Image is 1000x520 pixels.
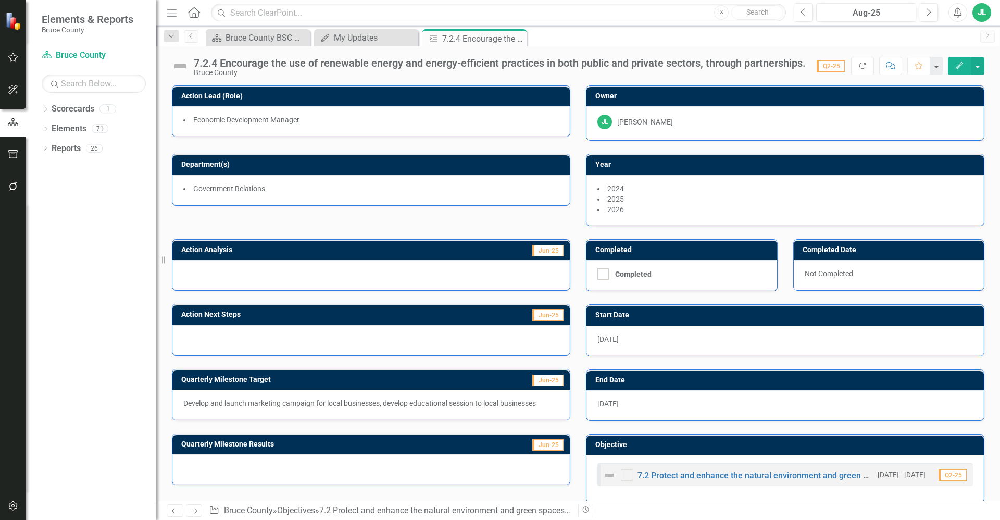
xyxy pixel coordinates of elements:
[5,12,23,30] img: ClearPoint Strategy
[820,7,913,19] div: Aug-25
[607,195,624,203] span: 2025
[878,470,926,480] small: [DATE] - [DATE]
[181,246,416,254] h3: Action Analysis
[92,125,108,133] div: 71
[172,58,189,75] img: Not Defined
[607,184,624,193] span: 2024
[194,57,806,69] div: 7.2.4 Encourage the use of renewable energy and energy-efficient practices in both public and pri...
[597,335,619,343] span: [DATE]
[317,31,416,44] a: My Updates
[603,469,616,481] img: Not Defined
[637,471,942,480] a: 7.2 Protect and enhance the natural environment and green spaces in the County.
[532,375,564,386] span: Jun-25
[42,75,146,93] input: Search Below...
[193,116,299,124] span: Economic Development Manager
[181,440,466,448] h3: Quarterly Milestone Results
[595,92,979,100] h3: Owner
[86,144,103,153] div: 26
[532,439,564,451] span: Jun-25
[532,245,564,256] span: Jun-25
[595,311,979,319] h3: Start Date
[208,31,307,44] a: Bruce County BSC Welcome Page
[794,260,984,290] div: Not Completed
[181,92,565,100] h3: Action Lead (Role)
[183,398,559,408] p: Develop and launch marketing campaign for local businesses, develop educational session to local ...
[209,505,570,517] div: » » »
[607,205,624,214] span: 2026
[939,469,967,481] span: Q2-25
[181,311,430,318] h3: Action Next Steps
[226,31,307,44] div: Bruce County BSC Welcome Page
[731,5,783,20] button: Search
[595,160,979,168] h3: Year
[803,246,979,254] h3: Completed Date
[617,117,673,127] div: [PERSON_NAME]
[181,376,463,383] h3: Quarterly Milestone Target
[595,376,979,384] h3: End Date
[211,4,786,22] input: Search ClearPoint...
[42,26,133,34] small: Bruce County
[746,8,769,16] span: Search
[442,32,524,45] div: 7.2.4 Encourage the use of renewable energy and energy-efficient practices in both public and pri...
[52,123,86,135] a: Elements
[277,505,315,515] a: Objectives
[319,505,617,515] a: 7.2 Protect and enhance the natural environment and green spaces in the County.
[532,309,564,321] span: Jun-25
[52,143,81,155] a: Reports
[334,31,416,44] div: My Updates
[597,400,619,408] span: [DATE]
[597,115,612,129] div: JL
[224,505,273,515] a: Bruce County
[816,3,916,22] button: Aug-25
[52,103,94,115] a: Scorecards
[99,105,116,114] div: 1
[595,246,772,254] h3: Completed
[42,49,146,61] a: Bruce County
[181,160,565,168] h3: Department(s)
[972,3,991,22] button: JL
[817,60,845,72] span: Q2-25
[595,441,979,449] h3: Objective
[193,184,265,193] span: Government Relations
[194,69,806,77] div: Bruce County
[42,13,133,26] span: Elements & Reports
